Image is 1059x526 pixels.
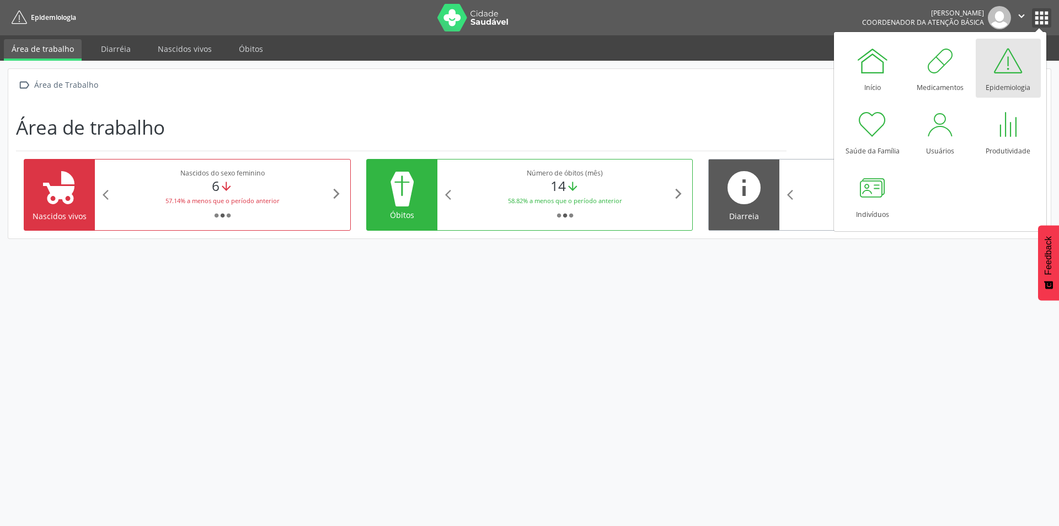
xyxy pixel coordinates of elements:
a: Medicamentos [908,39,973,98]
a:  Área de Trabalho [16,77,100,93]
small: 57.14% a menos que o período anterior [165,196,280,205]
div: Nascidos vivos [32,210,87,222]
div: Área de Trabalho [32,77,100,93]
i: arrow_forward_ios [330,188,343,200]
i: fiber_manual_record [556,212,562,219]
a: Área de trabalho [4,39,82,61]
i: arrow_downward [566,180,580,194]
i: info [724,168,764,208]
i: arrow_downward [220,180,233,194]
div: Nascidos do sexo feminino [115,168,330,178]
i: fiber_manual_record [562,212,568,219]
div: Bairro com maior número de casos [799,176,1015,185]
i:  [1015,10,1028,22]
div: Diarreia [716,210,772,222]
i: child_friendly [40,168,79,208]
h1: Área de trabalho [16,116,165,139]
a: Nascidos vivos [150,39,220,59]
button:  [1011,6,1032,29]
span: Coordenador da Atenção Básica [862,18,984,27]
a: Usuários [908,102,973,161]
small: 58.82% a menos que o período anterior [508,196,622,205]
span: Feedback [1044,236,1053,275]
span: Epidemiologia [31,13,76,22]
button: apps [1032,8,1051,28]
i: fiber_manual_record [568,212,574,219]
a: Epidemiologia [8,8,76,26]
a: Produtividade [976,102,1041,161]
i: fiber_manual_record [213,212,220,219]
i: arrow_back_ios [103,189,115,201]
i:  [16,77,32,93]
div: [GEOGRAPHIC_DATA] [799,185,1015,198]
i: fiber_manual_record [226,212,232,219]
i: arrow_forward_ios [672,188,684,200]
div: 14 [457,178,673,194]
i: arrow_back_ios [445,189,457,201]
img: img [988,6,1011,29]
a: Início [840,39,905,98]
a: Óbitos [231,39,271,59]
a: Indivíduos [840,166,905,225]
a: Epidemiologia [976,39,1041,98]
a: Diarréia [93,39,138,59]
div: Número de óbitos (mês) [457,168,673,178]
button: Feedback - Mostrar pesquisa [1038,225,1059,300]
div: 6 [115,178,330,194]
div: [PERSON_NAME] [862,8,984,18]
a: Saúde da Família [840,102,905,161]
i: fiber_manual_record [220,212,226,219]
div: Óbitos [375,209,430,221]
i: arrow_back_ios [787,189,799,201]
